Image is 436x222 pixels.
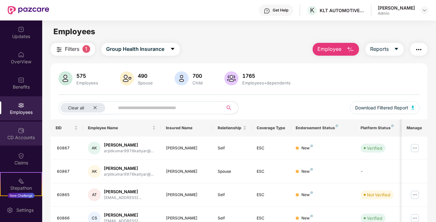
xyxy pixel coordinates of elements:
div: Admin [378,11,415,16]
div: [PERSON_NAME] [166,192,208,198]
div: [PERSON_NAME] [166,145,208,151]
div: New [301,169,313,175]
th: Employee Name [83,119,161,137]
span: caret-down [170,46,175,52]
img: svg+xml;base64,PHN2ZyBpZD0iU2V0dGluZy0yMHgyMCIgeG1sbnM9Imh0dHA6Ly93d3cudzMub3JnLzIwMDAvc3ZnIiB3aW... [7,207,13,213]
span: K [310,6,314,14]
img: svg+xml;base64,PHN2ZyB4bWxucz0iaHR0cDovL3d3dy53My5vcmcvMjAwMC9zdmciIHhtbG5zOnhsaW5rPSJodHRwOi8vd3... [346,46,354,53]
div: Employees [75,80,99,85]
img: svg+xml;base64,PHN2ZyB4bWxucz0iaHR0cDovL3d3dy53My5vcmcvMjAwMC9zdmciIHhtbG5zOnhsaW5rPSJodHRwOi8vd3... [120,71,134,85]
img: svg+xml;base64,PHN2ZyB4bWxucz0iaHR0cDovL3d3dy53My5vcmcvMjAwMC9zdmciIHhtbG5zOnhsaW5rPSJodHRwOi8vd3... [411,106,415,109]
div: AT [88,188,101,201]
span: Download Filtered Report [355,104,408,111]
button: Group Health Insurancecaret-down [101,43,180,56]
div: Self [218,145,246,151]
div: [PERSON_NAME] [166,215,208,221]
div: New [301,192,313,198]
div: Employees+dependents [241,80,292,85]
div: 700 [191,73,204,79]
div: 575 [75,73,99,79]
div: Stepathon [1,185,42,191]
th: EID [51,119,83,137]
div: arpitkumar9978katiyar@... [104,171,154,178]
span: Employee Name [88,125,151,131]
div: [PERSON_NAME] [378,5,415,11]
img: svg+xml;base64,PHN2ZyB4bWxucz0iaHR0cDovL3d3dy53My5vcmcvMjAwMC9zdmciIHdpZHRoPSI4IiBoZWlnaHQ9IjgiIH... [391,124,394,127]
div: Spouse [218,169,246,175]
div: AK [88,142,101,155]
img: svg+xml;base64,PHN2ZyBpZD0iRHJvcGRvd24tMzJ4MzIiIHhtbG5zPSJodHRwOi8vd3d3LnczLm9yZy8yMDAwL3N2ZyIgd2... [422,8,427,13]
div: [PERSON_NAME] [104,142,154,148]
div: AK [88,165,101,178]
img: svg+xml;base64,PHN2ZyB4bWxucz0iaHR0cDovL3d3dy53My5vcmcvMjAwMC9zdmciIHdpZHRoPSIyMSIgaGVpZ2h0PSIyMC... [18,178,24,184]
div: ESC [257,169,285,175]
img: svg+xml;base64,PHN2ZyBpZD0iQmVuZWZpdHMiIHhtbG5zPSJodHRwOi8vd3d3LnczLm9yZy8yMDAwL3N2ZyIgd2lkdGg9Ij... [18,77,24,83]
div: [PERSON_NAME] [104,189,141,195]
div: 1765 [241,73,292,79]
div: [PERSON_NAME] [104,165,154,171]
span: Group Health Insurance [106,45,164,53]
span: Employee [317,45,341,53]
img: svg+xml;base64,PHN2ZyB4bWxucz0iaHR0cDovL3d3dy53My5vcmcvMjAwMC9zdmciIHhtbG5zOnhsaW5rPSJodHRwOi8vd3... [175,71,189,85]
button: Reportscaret-down [365,43,404,56]
div: Self [218,192,246,198]
div: New [301,215,313,221]
div: Settings [14,207,35,213]
div: ESC [257,192,285,198]
div: Spouse [136,80,154,85]
img: svg+xml;base64,PHN2ZyB4bWxucz0iaHR0cDovL3d3dy53My5vcmcvMjAwMC9zdmciIHdpZHRoPSI4IiBoZWlnaHQ9IjgiIH... [310,215,313,217]
img: svg+xml;base64,PHN2ZyB4bWxucz0iaHR0cDovL3d3dy53My5vcmcvMjAwMC9zdmciIHdpZHRoPSIyNCIgaGVpZ2h0PSIyNC... [55,46,63,53]
button: Download Filtered Report [350,101,420,114]
span: Clear all [68,105,84,110]
img: New Pazcare Logo [8,6,49,14]
td: - [355,160,401,183]
img: svg+xml;base64,PHN2ZyBpZD0iSGVscC0zMngzMiIgeG1sbnM9Imh0dHA6Ly93d3cudzMub3JnLzIwMDAvc3ZnIiB3aWR0aD... [264,8,270,14]
button: Employee [313,43,359,56]
img: svg+xml;base64,PHN2ZyBpZD0iSG9tZSIgeG1sbnM9Imh0dHA6Ly93d3cudzMub3JnLzIwMDAvc3ZnIiB3aWR0aD0iMjAiIG... [18,52,24,58]
span: 1 [82,45,90,53]
span: Reports [370,45,389,53]
th: Relationship [213,119,252,137]
img: manageButton [410,190,420,200]
img: svg+xml;base64,PHN2ZyBpZD0iQ0RfQWNjb3VudHMiIGRhdGEtbmFtZT0iQ0QgQWNjb3VudHMiIHhtbG5zPSJodHRwOi8vd3... [18,127,24,134]
th: Manage [401,119,427,137]
img: svg+xml;base64,PHN2ZyB4bWxucz0iaHR0cDovL3d3dy53My5vcmcvMjAwMC9zdmciIHhtbG5zOnhsaW5rPSJodHRwOi8vd3... [58,71,73,85]
img: svg+xml;base64,PHN2ZyB4bWxucz0iaHR0cDovL3d3dy53My5vcmcvMjAwMC9zdmciIHdpZHRoPSIyNCIgaGVpZ2h0PSIyNC... [415,46,423,53]
div: arpitkumar9978katiyar@... [104,148,154,154]
div: [PERSON_NAME] [166,169,208,175]
div: KLT AUTOMOTIVE AND TUBULAR PRODUCTS LTD [320,7,364,13]
div: 60867 [57,169,78,175]
div: 60865 [57,192,78,198]
img: svg+xml;base64,PHN2ZyB4bWxucz0iaHR0cDovL3d3dy53My5vcmcvMjAwMC9zdmciIHdpZHRoPSI4IiBoZWlnaHQ9IjgiIH... [310,145,313,147]
div: ESC [257,145,285,151]
span: caret-down [394,46,399,52]
div: Get Help [273,8,288,13]
div: New [301,145,313,151]
button: search [222,101,238,114]
div: Endorsement Status [296,125,350,131]
button: Clear allclose [58,101,117,114]
div: Not Verified [367,192,390,198]
span: Employees [53,27,95,36]
span: search [222,105,235,110]
div: 60867 [57,145,78,151]
img: svg+xml;base64,PHN2ZyB4bWxucz0iaHR0cDovL3d3dy53My5vcmcvMjAwMC9zdmciIHdpZHRoPSI4IiBoZWlnaHQ9IjgiIH... [310,191,313,194]
span: Relationship [218,125,242,131]
img: svg+xml;base64,PHN2ZyB4bWxucz0iaHR0cDovL3d3dy53My5vcmcvMjAwMC9zdmciIHdpZHRoPSI4IiBoZWlnaHQ9IjgiIH... [310,168,313,170]
th: Coverage Type [252,119,291,137]
img: svg+xml;base64,PHN2ZyBpZD0iQ2xhaW0iIHhtbG5zPSJodHRwOi8vd3d3LnczLm9yZy8yMDAwL3N2ZyIgd2lkdGg9IjIwIi... [18,153,24,159]
div: Verified [367,145,382,151]
div: New Challenge [8,193,35,198]
span: Filters [65,45,79,53]
img: svg+xml;base64,PHN2ZyBpZD0iRW1wbG95ZWVzIiB4bWxucz0iaHR0cDovL3d3dy53My5vcmcvMjAwMC9zdmciIHdpZHRoPS... [18,102,24,108]
th: Insured Name [161,119,213,137]
div: ESC [257,215,285,221]
div: [EMAIL_ADDRESS]... [104,195,141,201]
span: EID [56,125,73,131]
img: svg+xml;base64,PHN2ZyB4bWxucz0iaHR0cDovL3d3dy53My5vcmcvMjAwMC9zdmciIHhtbG5zOnhsaW5rPSJodHRwOi8vd3... [224,71,238,85]
button: Filters1 [51,43,95,56]
img: svg+xml;base64,PHN2ZyB4bWxucz0iaHR0cDovL3d3dy53My5vcmcvMjAwMC9zdmciIHdpZHRoPSI4IiBoZWlnaHQ9IjgiIH... [336,124,338,127]
div: [PERSON_NAME] [104,212,142,218]
div: 490 [136,73,154,79]
div: Child [191,80,204,85]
